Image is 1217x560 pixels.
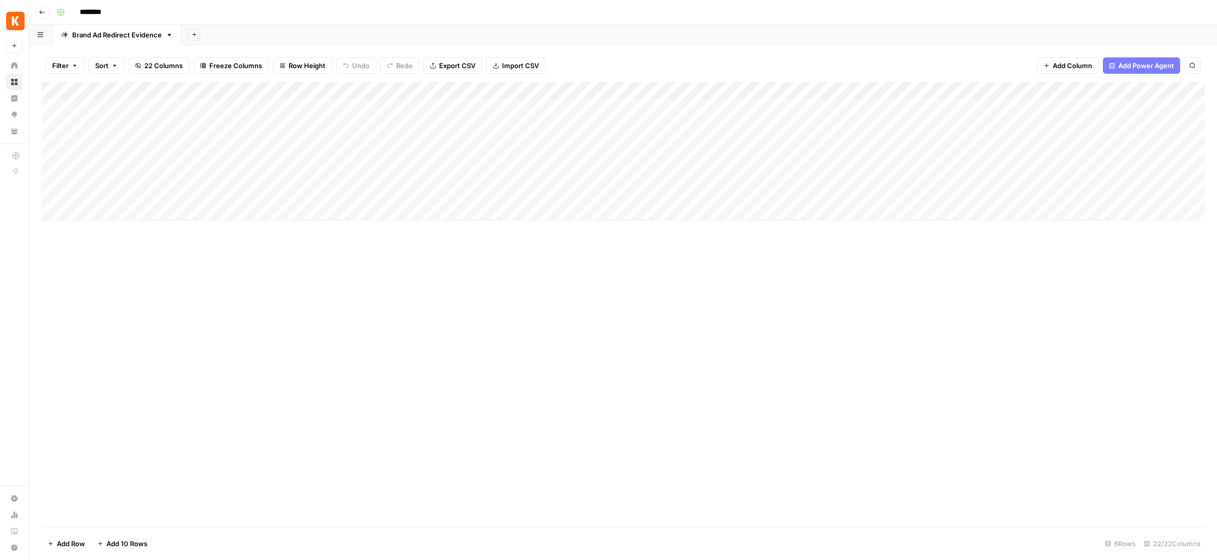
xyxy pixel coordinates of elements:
span: 22 Columns [144,60,183,71]
span: Add Row [57,538,85,549]
button: Filter [46,57,84,74]
button: Add Power Agent [1103,57,1180,74]
a: Brand Ad Redirect Evidence [52,25,182,45]
span: Add Column [1053,60,1092,71]
div: Brand Ad Redirect Evidence [72,30,162,40]
span: Import CSV [502,60,539,71]
button: Redo [380,57,419,74]
button: Add Row [41,535,91,552]
span: Undo [352,60,370,71]
button: Undo [336,57,376,74]
a: Insights [6,90,23,107]
a: Your Data [6,123,23,139]
a: Browse [6,74,23,90]
span: Add Power Agent [1118,60,1174,71]
span: Filter [52,60,69,71]
button: Export CSV [423,57,482,74]
button: Add Column [1037,57,1099,74]
span: Row Height [289,60,325,71]
a: Opportunities [6,107,23,123]
a: Settings [6,490,23,507]
div: 22/22 Columns [1140,535,1205,552]
span: Export CSV [439,60,475,71]
button: Help + Support [6,540,23,556]
button: Sort [89,57,124,74]
button: Add 10 Rows [91,535,154,552]
button: Freeze Columns [193,57,269,74]
span: Sort [95,60,108,71]
button: Workspace: Kayak [6,8,23,34]
a: Usage [6,507,23,523]
button: Row Height [273,57,332,74]
span: Freeze Columns [209,60,262,71]
button: Import CSV [486,57,546,74]
button: 22 Columns [128,57,189,74]
a: Home [6,57,23,74]
a: Learning Hub [6,523,23,540]
img: Kayak Logo [6,12,25,30]
span: Add 10 Rows [106,538,147,549]
div: 6 Rows [1101,535,1140,552]
span: Redo [396,60,412,71]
